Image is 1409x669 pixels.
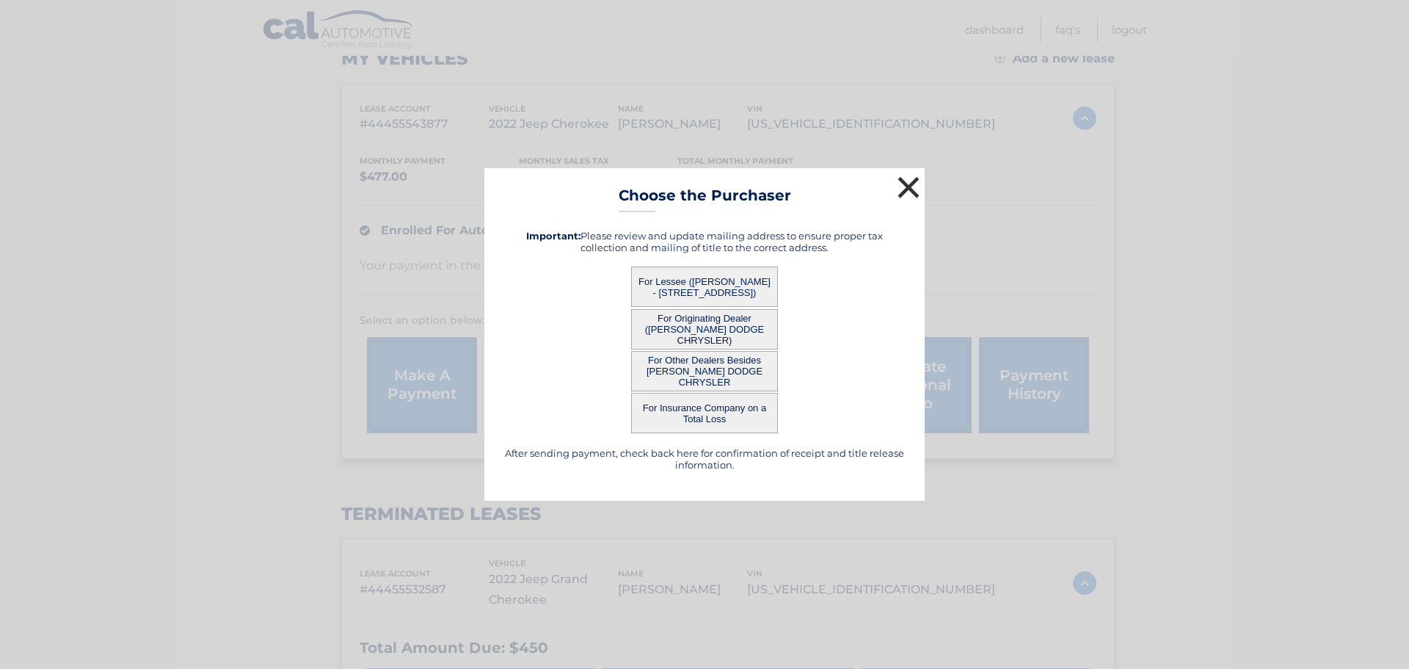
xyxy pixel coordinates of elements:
button: × [894,173,923,202]
button: For Insurance Company on a Total Loss [631,393,778,433]
h5: After sending payment, check back here for confirmation of receipt and title release information. [503,447,906,471]
button: For Other Dealers Besides [PERSON_NAME] DODGE CHRYSLER [631,351,778,391]
h5: Please review and update mailing address to ensure proper tax collection and mailing of title to ... [503,230,906,253]
h3: Choose the Purchaser [619,187,791,212]
button: For Originating Dealer ([PERSON_NAME] DODGE CHRYSLER) [631,309,778,350]
button: For Lessee ([PERSON_NAME] - [STREET_ADDRESS]) [631,267,778,307]
strong: Important: [526,230,580,242]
